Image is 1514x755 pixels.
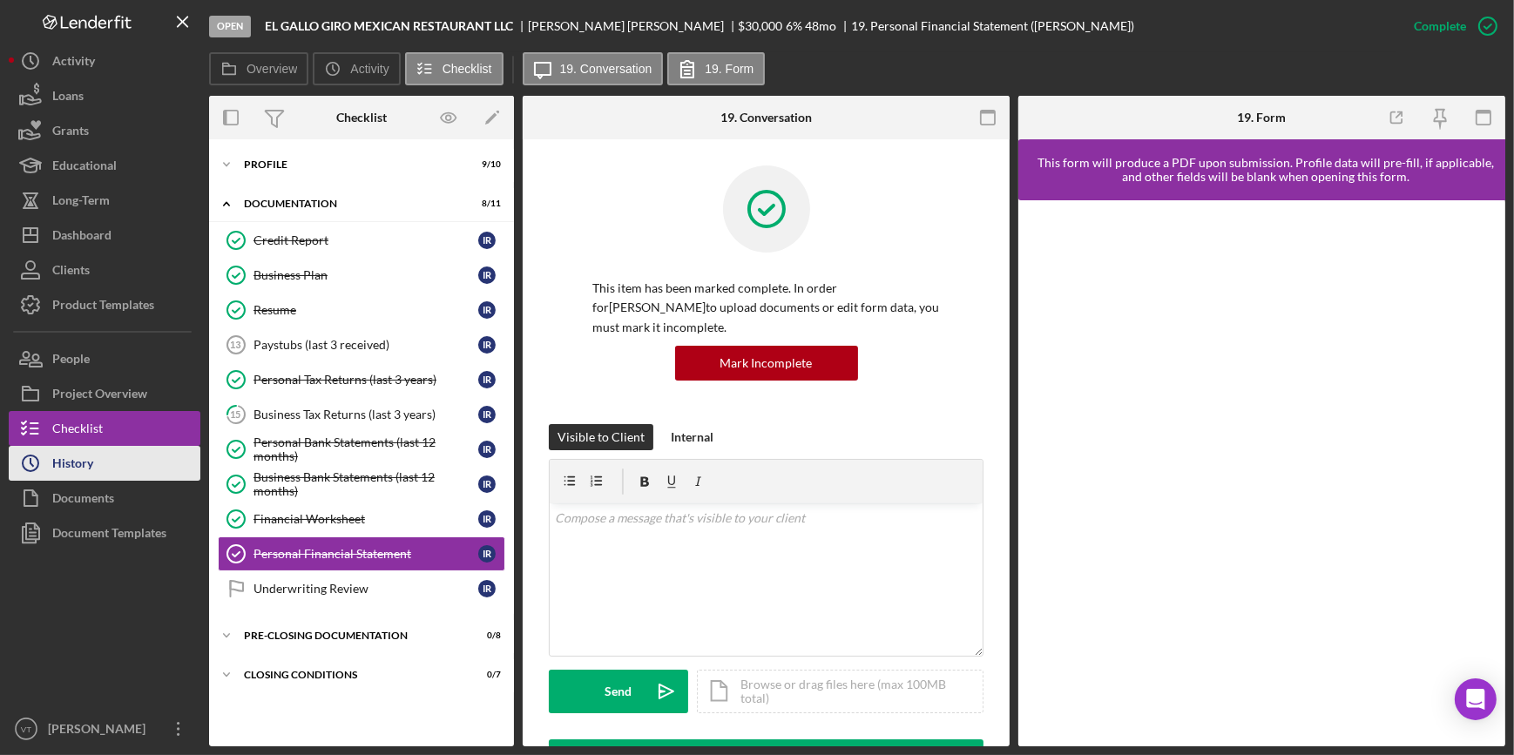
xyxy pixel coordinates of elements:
[44,711,157,751] div: [PERSON_NAME]
[478,371,496,388] div: I R
[218,432,505,467] a: Personal Bank Statements (last 12 months)IR
[478,266,496,284] div: I R
[470,670,501,680] div: 0 / 7
[218,502,505,536] a: Financial WorksheetIR
[1036,218,1490,729] iframe: Lenderfit form
[478,580,496,597] div: I R
[247,62,297,76] label: Overview
[470,159,501,170] div: 9 / 10
[230,340,240,350] tspan: 13
[218,467,505,502] a: Business Bank Statements (last 12 months)IR
[523,52,664,85] button: 19. Conversation
[549,424,653,450] button: Visible to Client
[253,470,478,498] div: Business Bank Statements (last 12 months)
[209,16,251,37] div: Open
[218,362,505,397] a: Personal Tax Returns (last 3 years)IR
[336,111,387,125] div: Checklist
[605,670,632,713] div: Send
[244,670,457,680] div: Closing Conditions
[218,571,505,606] a: Underwriting ReviewIR
[478,510,496,528] div: I R
[560,62,652,76] label: 19. Conversation
[253,373,478,387] div: Personal Tax Returns (last 3 years)
[244,199,457,209] div: Documentation
[558,424,645,450] div: Visible to Client
[805,19,836,33] div: 48 mo
[52,516,166,555] div: Document Templates
[244,159,457,170] div: Profile
[244,630,457,641] div: Pre-Closing Documentation
[478,232,496,249] div: I R
[9,711,200,746] button: VT[PERSON_NAME]
[720,346,813,381] div: Mark Incomplete
[786,19,802,33] div: 6 %
[720,111,812,125] div: 19. Conversation
[478,406,496,423] div: I R
[218,327,505,362] a: 13Paystubs (last 3 received)IR
[253,303,478,317] div: Resume
[218,536,505,571] a: Personal Financial StatementIR
[9,516,200,550] button: Document Templates
[592,279,940,337] p: This item has been marked complete. In order for [PERSON_NAME] to upload documents or edit form d...
[218,223,505,258] a: Credit ReportIR
[253,338,478,352] div: Paystubs (last 3 received)
[405,52,504,85] button: Checklist
[313,52,400,85] button: Activity
[478,336,496,354] div: I R
[253,512,478,526] div: Financial Worksheet
[218,258,505,293] a: Business PlanIR
[705,62,754,76] label: 19. Form
[253,435,478,463] div: Personal Bank Statements (last 12 months)
[478,545,496,563] div: I R
[265,19,513,33] b: EL GALLO GIRO MEXICAN RESTAURANT LLC
[739,18,783,33] span: $30,000
[52,481,114,520] div: Documents
[253,547,478,561] div: Personal Financial Statement
[1237,111,1286,125] div: 19. Form
[9,481,200,516] button: Documents
[443,62,492,76] label: Checklist
[253,408,478,421] div: Business Tax Returns (last 3 years)
[478,441,496,458] div: I R
[350,62,389,76] label: Activity
[478,475,496,493] div: I R
[675,346,858,381] button: Mark Incomplete
[1414,9,1466,44] div: Complete
[662,424,722,450] button: Internal
[851,19,1134,33] div: 19. Personal Financial Statement ([PERSON_NAME])
[1455,678,1497,720] div: Open Intercom Messenger
[528,19,739,33] div: [PERSON_NAME] [PERSON_NAME]
[549,670,688,713] button: Send
[218,397,505,432] a: 15Business Tax Returns (last 3 years)IR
